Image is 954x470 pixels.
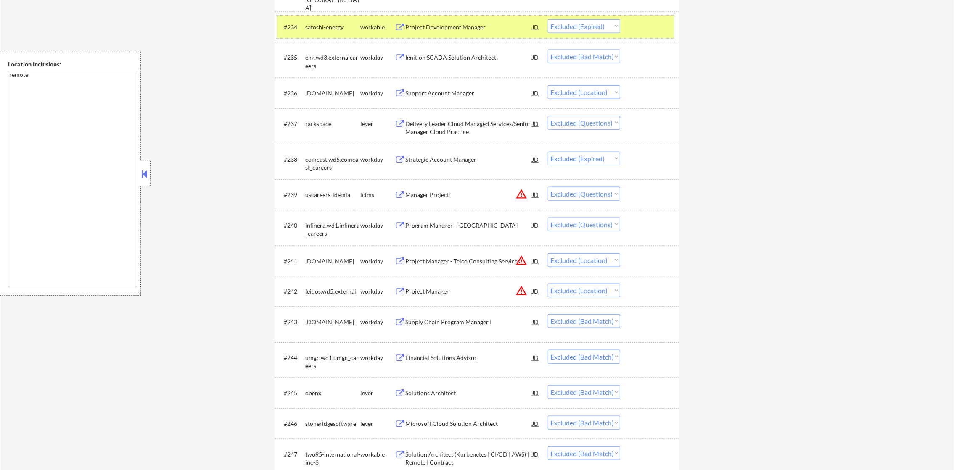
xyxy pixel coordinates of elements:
[284,89,299,97] div: #236
[515,285,527,297] button: warning_amber
[305,389,360,397] div: openx
[405,221,532,230] div: Program Manager - [GEOGRAPHIC_DATA]
[531,446,540,462] div: JD
[515,255,527,266] button: warning_amber
[405,450,532,467] div: Solution Architect (Kurbenetes | CI/CD | AWS) | Remote | Contract
[405,155,532,164] div: Strategic Account Manager
[531,19,540,34] div: JD
[360,257,395,265] div: workday
[360,287,395,296] div: workday
[531,116,540,131] div: JD
[405,23,532,32] div: Project Development Manager
[284,23,299,32] div: #234
[360,120,395,128] div: lever
[305,120,360,128] div: rackspace
[405,53,532,62] div: Ignition SCADA Solution Architect
[305,89,360,97] div: [DOMAIN_NAME]
[531,218,540,233] div: JD
[360,89,395,97] div: workday
[405,420,532,428] div: Microsoft Cloud Solution Architect
[284,318,299,326] div: #243
[531,187,540,202] div: JD
[284,354,299,362] div: #244
[360,450,395,459] div: workable
[531,152,540,167] div: JD
[405,257,532,265] div: Project Manager - Telco Consulting Services
[405,354,532,362] div: Financial Solutions Advisor
[360,53,395,62] div: workday
[531,350,540,365] div: JD
[531,416,540,431] div: JD
[305,287,360,296] div: leidos.wd5.external
[360,191,395,199] div: icims
[8,60,137,68] div: Location Inclusions:
[531,385,540,400] div: JD
[305,257,360,265] div: [DOMAIN_NAME]
[360,420,395,428] div: lever
[515,188,527,200] button: warning_amber
[305,191,360,199] div: uscareers-idemia
[405,89,532,97] div: Support Account Manager
[405,287,532,296] div: Project Manager
[284,389,299,397] div: #245
[531,85,540,100] div: JD
[305,155,360,172] div: comcast.wd5.comcast_careers
[360,155,395,164] div: workday
[405,191,532,199] div: Manager Project
[284,53,299,62] div: #235
[284,221,299,230] div: #240
[531,50,540,65] div: JD
[531,284,540,299] div: JD
[305,450,360,467] div: two95-international-inc-3
[305,53,360,70] div: eng.wd3.externalcareers
[284,287,299,296] div: #242
[284,120,299,128] div: #237
[360,23,395,32] div: workable
[305,23,360,32] div: satoshi-energy
[405,318,532,326] div: Supply Chain Program Manager I
[284,420,299,428] div: #246
[531,314,540,329] div: JD
[531,253,540,268] div: JD
[405,120,532,136] div: Delivery Leader Cloud Managed Services/Senior Manager Cloud Practice
[360,389,395,397] div: lever
[360,221,395,230] div: workday
[360,318,395,326] div: workday
[405,389,532,397] div: Solutions Architect
[305,221,360,238] div: infinera.wd1.infinera_careers
[284,257,299,265] div: #241
[305,318,360,326] div: [DOMAIN_NAME]
[284,450,299,459] div: #247
[305,354,360,370] div: umgc.wd1.umgc_careers
[284,155,299,164] div: #238
[305,420,360,428] div: stoneridgesoftware
[360,354,395,362] div: workday
[284,191,299,199] div: #239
